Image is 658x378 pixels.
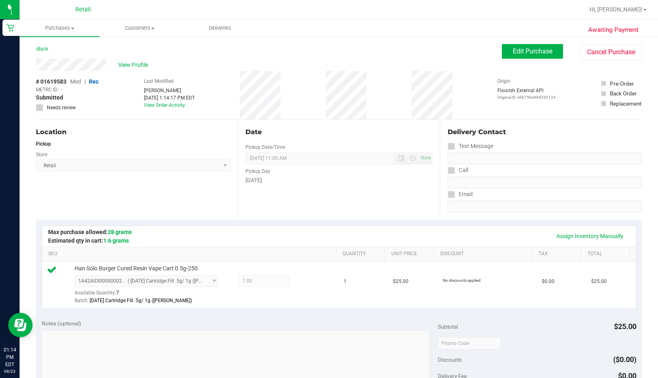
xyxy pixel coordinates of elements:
a: Customers [99,20,179,37]
a: Deliveries [180,20,260,37]
span: $25.00 [614,322,636,331]
span: Customers [100,24,179,32]
span: Han Solo Burger Cured Resin Vape Cart 0.5g-250 [75,265,198,272]
span: [DATE] Cartridge Fill .5g/ 1g ([PERSON_NAME]) [90,298,192,303]
button: Edit Purchase [502,44,563,59]
span: Edit Purchase [513,47,552,55]
span: Deliveries [198,24,242,32]
span: # 01619583 [36,77,66,86]
strong: Pickup [36,141,51,147]
a: View Order Activity [144,102,185,108]
span: Med [70,78,81,85]
input: Promo Code [438,337,501,349]
span: - [61,86,62,93]
span: Submitted [36,93,63,102]
span: ($0.00) [613,355,636,364]
div: Available Quantity: [75,287,225,303]
span: Estimated qty in cart: [48,237,129,244]
input: Format: (999) 999-9999 [448,176,642,188]
span: Max purchase allowed: [48,229,132,235]
span: Discounts [438,352,462,367]
span: | [84,78,86,85]
label: Call [448,164,468,176]
label: Pickup Day [245,168,270,175]
span: $25.00 [393,278,408,285]
a: Tax [539,251,578,257]
div: Flourish External API [497,87,556,100]
span: Notes (optional) [42,320,81,327]
a: Discount [440,251,529,257]
span: 28 grams [108,229,132,235]
a: Quantity [342,251,382,257]
span: Purchases [20,24,99,32]
label: Origin [497,77,510,85]
span: View Profile [118,61,151,69]
span: Hi, [PERSON_NAME]! [590,6,643,13]
span: Needs review [47,104,76,111]
span: Batch: [75,298,88,303]
inline-svg: Retail [6,24,14,32]
a: Purchases [20,20,99,37]
label: Email [448,188,473,200]
p: 01:14 PM EDT [4,346,16,368]
div: [DATE] [245,176,432,185]
span: Subtotal [438,323,458,330]
a: SKU [48,251,333,257]
span: $0.00 [542,278,554,285]
button: Cancel Purchase [581,44,642,60]
div: Back Order [610,89,637,97]
div: Replacement [610,99,641,108]
a: Total [587,251,627,257]
iframe: Resource center [8,313,33,337]
span: $25.00 [591,278,607,285]
div: [PERSON_NAME] [144,87,195,94]
div: Pre-Order [610,80,634,88]
div: Delivery Contact [448,127,642,137]
p: 08/23 [4,368,16,374]
span: Awaiting Payment [588,25,638,35]
span: Retail [75,6,91,13]
a: Unit Price [391,251,431,257]
span: METRC ID: [36,86,59,93]
span: 1.6 grams [103,237,129,244]
a: Assign Inventory Manually [551,229,629,243]
a: Back [36,46,48,52]
span: 1 [344,278,347,285]
p: Original ID: e9b750e494235124 [497,94,556,100]
div: Location [36,127,230,137]
span: No discounts applied [443,278,481,283]
label: Store [36,151,47,158]
input: Format: (999) 999-9999 [448,152,642,164]
label: Text Message [448,140,493,152]
label: Pickup Date/Time [245,144,285,151]
div: [DATE] 1:14:17 PM EDT [144,94,195,102]
label: Last Modified [144,77,174,85]
div: Date [245,127,432,137]
span: 7 [116,290,119,296]
span: Rec [89,78,99,85]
